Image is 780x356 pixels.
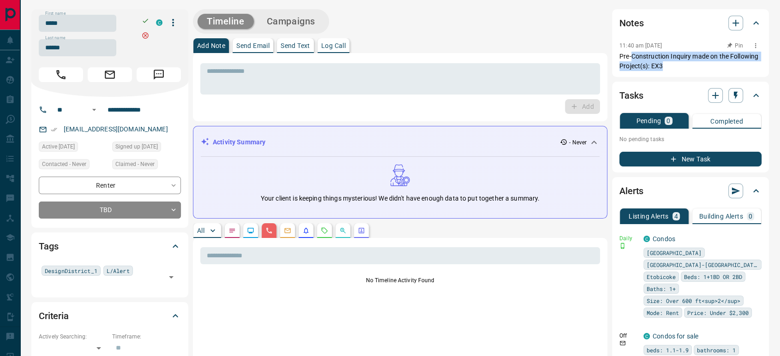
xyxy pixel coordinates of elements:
h2: Notes [619,16,643,30]
div: Alerts [619,180,762,202]
p: Actively Searching: [39,332,108,341]
a: [EMAIL_ADDRESS][DOMAIN_NAME] [64,125,168,133]
p: Send Email [236,42,270,49]
svg: Lead Browsing Activity [247,227,254,234]
span: Signed up [DATE] [115,142,158,151]
span: [GEOGRAPHIC_DATA] [647,248,702,257]
p: Pending [636,118,661,124]
span: Mode: Rent [647,308,679,317]
span: DesignDistrict_1 [45,266,97,275]
p: Completed [710,118,743,125]
svg: Calls [265,227,273,234]
span: Message [137,67,181,82]
span: Beds: 1+1BD OR 2BD [684,272,742,281]
p: No pending tasks [619,132,762,146]
p: Log Call [321,42,346,49]
div: Tags [39,235,181,257]
p: - Never [569,138,587,147]
a: Condos [653,235,675,243]
div: Mon Apr 16 2018 [112,142,181,154]
p: Off [619,332,638,340]
label: First name [45,11,66,17]
h2: Tasks [619,88,643,103]
button: Timeline [198,14,254,29]
svg: Email Verified [51,126,57,133]
svg: Push Notification Only [619,243,626,249]
div: condos.ca [156,19,162,26]
p: 0 [749,213,752,220]
div: Activity Summary- Never [201,134,600,151]
svg: Requests [321,227,328,234]
svg: Notes [228,227,236,234]
svg: Agent Actions [358,227,365,234]
h2: Criteria [39,309,69,323]
p: No Timeline Activity Found [200,276,600,285]
span: bathrooms: 1 [697,345,736,355]
svg: Emails [284,227,291,234]
div: Criteria [39,305,181,327]
p: 0 [666,118,670,124]
p: 11:40 am [DATE] [619,42,662,49]
svg: Opportunities [339,227,347,234]
span: beds: 1.1-1.9 [647,345,689,355]
h2: Alerts [619,184,643,198]
button: Campaigns [258,14,324,29]
div: Sun Mar 17 2024 [39,142,108,154]
div: condos.ca [643,333,650,339]
span: Size: Over 600 ft<sup>2</sup> [647,296,740,305]
p: Your client is keeping things mysterious! We didn't have enough data to put together a summary. [261,194,540,203]
span: Email [88,67,132,82]
span: [GEOGRAPHIC_DATA]-[GEOGRAPHIC_DATA] [647,260,758,269]
div: TBD [39,202,181,219]
p: Daily [619,234,638,243]
p: All [197,227,204,234]
p: Pre-Construction Inquiry made on the Following Project(s): EX3 [619,52,762,71]
svg: Email [619,340,626,346]
p: 4 [674,213,678,220]
p: Send Text [281,42,310,49]
p: Building Alerts [699,213,743,220]
span: Baths: 1+ [647,284,676,293]
p: Listing Alerts [629,213,669,220]
h2: Tags [39,239,58,254]
svg: Listing Alerts [302,227,310,234]
button: Pin [722,42,749,50]
span: Call [39,67,83,82]
a: Condos for sale [653,332,698,340]
div: Tasks [619,84,762,107]
button: Open [89,104,100,115]
button: New Task [619,152,762,166]
span: Claimed - Never [115,160,155,169]
button: Open [165,271,178,284]
span: Etobicoke [647,272,676,281]
span: Contacted - Never [42,160,86,169]
label: Last name [45,35,66,41]
div: condos.ca [643,236,650,242]
span: Active [DATE] [42,142,75,151]
p: Activity Summary [213,137,265,147]
div: Notes [619,12,762,34]
span: Price: Under $2,300 [687,308,749,317]
span: L/Alert [107,266,130,275]
p: Add Note [197,42,225,49]
div: Renter [39,177,181,194]
p: Timeframe: [112,332,181,341]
